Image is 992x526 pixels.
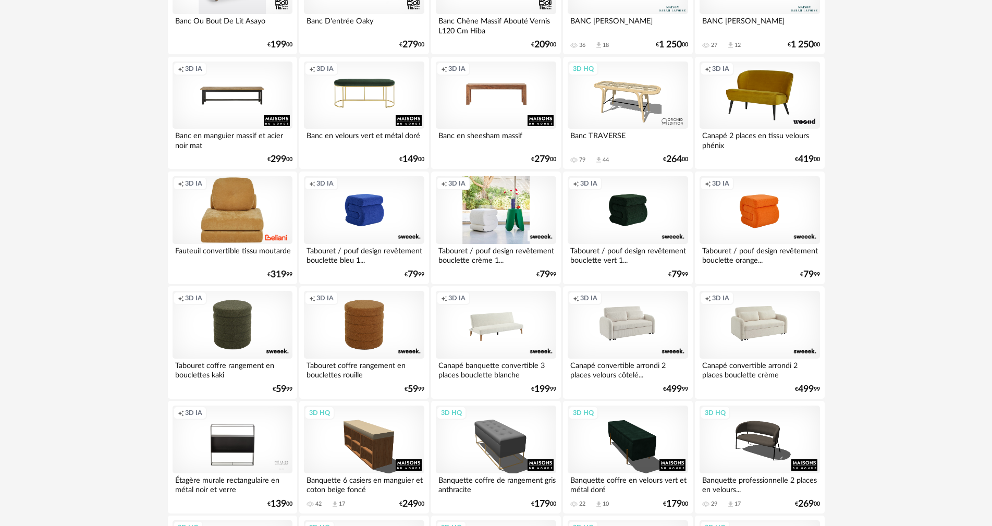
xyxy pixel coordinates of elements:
[441,65,447,73] span: Creation icon
[534,156,550,163] span: 279
[531,500,556,508] div: € 00
[695,57,824,169] a: Creation icon 3D IA Canapé 2 places en tissu velours phénix €41900
[563,286,692,399] a: Creation icon 3D IA Canapé convertible arrondi 2 places velours côtelé... €49999
[173,473,292,494] div: Étagère murale rectangulaire en métal noir et verre
[791,41,814,48] span: 1 250
[399,41,424,48] div: € 00
[580,294,597,302] span: 3D IA
[304,129,424,150] div: Banc en velours vert et métal doré
[531,156,556,163] div: € 00
[168,401,297,513] a: Creation icon 3D IA Étagère murale rectangulaire en métal noir et verre €13900
[568,406,598,420] div: 3D HQ
[536,271,556,278] div: € 99
[712,65,729,73] span: 3D IA
[271,271,286,278] span: 319
[700,359,819,380] div: Canapé convertible arrondi 2 places bouclette crème
[534,41,550,48] span: 209
[178,65,184,73] span: Creation icon
[603,156,609,164] div: 44
[178,179,184,188] span: Creation icon
[185,65,202,73] span: 3D IA
[441,294,447,302] span: Creation icon
[408,271,418,278] span: 79
[431,286,560,399] a: Creation icon 3D IA Canapé banquette convertible 3 places bouclette blanche €19999
[795,500,820,508] div: € 00
[573,179,579,188] span: Creation icon
[568,129,688,150] div: Banc TRAVERSE
[448,179,466,188] span: 3D IA
[168,57,297,169] a: Creation icon 3D IA Banc en manguier massif et acier noir mat €29900
[705,179,711,188] span: Creation icon
[448,294,466,302] span: 3D IA
[399,156,424,163] div: € 00
[671,271,682,278] span: 79
[178,294,184,302] span: Creation icon
[659,41,682,48] span: 1 250
[173,244,292,265] div: Fauteuil convertible tissu moutarde
[563,172,692,284] a: Creation icon 3D IA Tabouret / pouf design revêtement bouclette vert 1... €7999
[568,473,688,494] div: Banquette coffre en velours vert et métal doré
[705,65,711,73] span: Creation icon
[666,500,682,508] span: 179
[700,473,819,494] div: Banquette professionnelle 2 places en velours...
[795,386,820,393] div: € 99
[304,359,424,380] div: Tabouret coffre rangement en bouclettes rouille
[402,41,418,48] span: 279
[276,386,286,393] span: 59
[408,386,418,393] span: 59
[595,156,603,164] span: Download icon
[304,244,424,265] div: Tabouret / pouf design revêtement bouclette bleu 1...
[580,179,597,188] span: 3D IA
[795,156,820,163] div: € 00
[666,156,682,163] span: 264
[712,179,729,188] span: 3D IA
[798,156,814,163] span: 419
[173,14,292,35] div: Banc Ou Bout De Lit Asayo
[173,359,292,380] div: Tabouret coffre rangement en bouclettes kaki
[339,500,345,508] div: 17
[700,406,730,420] div: 3D HQ
[402,500,418,508] span: 249
[663,500,688,508] div: € 00
[309,179,315,188] span: Creation icon
[304,406,335,420] div: 3D HQ
[663,386,688,393] div: € 99
[431,57,560,169] a: Creation icon 3D IA Banc en sheesham massif €27900
[695,401,824,513] a: 3D HQ Banquette professionnelle 2 places en velours... 29 Download icon 17 €26900
[271,500,286,508] span: 139
[271,41,286,48] span: 199
[436,14,556,35] div: Banc Chêne Massif Abouté Vernis L120 Cm Hiba
[595,41,603,49] span: Download icon
[299,401,428,513] a: 3D HQ Banquette 6 casiers en manguier et coton beige foncé 42 Download icon 17 €24900
[405,386,424,393] div: € 99
[267,271,292,278] div: € 99
[436,244,556,265] div: Tabouret / pouf design revêtement bouclette crème 1...
[399,500,424,508] div: € 00
[267,500,292,508] div: € 00
[734,500,741,508] div: 17
[579,156,585,164] div: 79
[711,42,717,49] div: 27
[185,294,202,302] span: 3D IA
[267,156,292,163] div: € 00
[563,401,692,513] a: 3D HQ Banquette coffre en velours vert et métal doré 22 Download icon 10 €17900
[309,65,315,73] span: Creation icon
[803,271,814,278] span: 79
[711,500,717,508] div: 29
[185,179,202,188] span: 3D IA
[595,500,603,508] span: Download icon
[788,41,820,48] div: € 00
[267,41,292,48] div: € 00
[573,294,579,302] span: Creation icon
[316,294,334,302] span: 3D IA
[436,406,467,420] div: 3D HQ
[705,294,711,302] span: Creation icon
[436,473,556,494] div: Banquette coffre de rangement gris anthracite
[531,41,556,48] div: € 00
[299,172,428,284] a: Creation icon 3D IA Tabouret / pouf design revêtement bouclette bleu 1... €7999
[173,129,292,150] div: Banc en manguier massif et acier noir mat
[668,271,688,278] div: € 99
[695,172,824,284] a: Creation icon 3D IA Tabouret / pouf design revêtement bouclette orange... €7999
[700,129,819,150] div: Canapé 2 places en tissu velours phénix
[568,62,598,76] div: 3D HQ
